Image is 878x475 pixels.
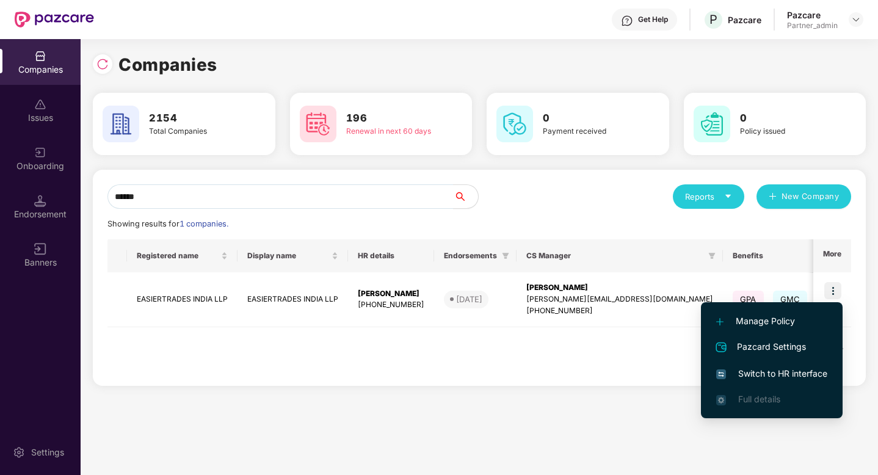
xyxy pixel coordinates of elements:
span: caret-down [724,192,732,200]
span: Manage Policy [716,314,827,328]
div: [PHONE_NUMBER] [358,299,424,311]
h3: 196 [346,111,437,126]
div: Pazcare [728,14,761,26]
span: search [453,192,478,201]
div: Pazcare [787,9,838,21]
td: EASIERTRADES INDIA LLP [238,272,348,327]
span: Full details [738,394,780,404]
img: svg+xml;base64,PHN2ZyB4bWxucz0iaHR0cDovL3d3dy53My5vcmcvMjAwMC9zdmciIHdpZHRoPSI2MCIgaGVpZ2h0PSI2MC... [496,106,533,142]
img: svg+xml;base64,PHN2ZyBpZD0iSXNzdWVzX2Rpc2FibGVkIiB4bWxucz0iaHR0cDovL3d3dy53My5vcmcvMjAwMC9zdmciIH... [34,98,46,111]
th: Display name [238,239,348,272]
div: Get Help [638,15,668,24]
th: HR details [348,239,434,272]
img: svg+xml;base64,PHN2ZyBpZD0iSGVscC0zMngzMiIgeG1sbnM9Imh0dHA6Ly93d3cudzMub3JnLzIwMDAvc3ZnIiB3aWR0aD... [621,15,633,27]
h3: 0 [543,111,634,126]
button: plusNew Company [756,184,851,209]
div: [PERSON_NAME] [358,288,424,300]
img: svg+xml;base64,PHN2ZyB4bWxucz0iaHR0cDovL3d3dy53My5vcmcvMjAwMC9zdmciIHdpZHRoPSIxMi4yMDEiIGhlaWdodD... [716,318,724,325]
span: P [709,12,717,27]
img: svg+xml;base64,PHN2ZyBpZD0iUmVsb2FkLTMyeDMyIiB4bWxucz0iaHR0cDovL3d3dy53My5vcmcvMjAwMC9zdmciIHdpZH... [96,58,109,70]
span: New Company [782,190,840,203]
td: EASIERTRADES INDIA LLP [127,272,238,327]
button: search [453,184,479,209]
img: svg+xml;base64,PHN2ZyB4bWxucz0iaHR0cDovL3d3dy53My5vcmcvMjAwMC9zdmciIHdpZHRoPSIyNCIgaGVpZ2h0PSIyNC... [714,340,728,355]
div: Policy issued [740,126,831,137]
div: [PHONE_NUMBER] [526,305,713,317]
span: GMC [773,291,808,308]
div: Reports [685,190,732,203]
img: svg+xml;base64,PHN2ZyB4bWxucz0iaHR0cDovL3d3dy53My5vcmcvMjAwMC9zdmciIHdpZHRoPSIxNiIgaGVpZ2h0PSIxNi... [716,369,726,379]
img: svg+xml;base64,PHN2ZyBpZD0iU2V0dGluZy0yMHgyMCIgeG1sbnM9Imh0dHA6Ly93d3cudzMub3JnLzIwMDAvc3ZnIiB3aW... [13,446,25,459]
div: Total Companies [149,126,240,137]
div: [PERSON_NAME][EMAIL_ADDRESS][DOMAIN_NAME] [526,294,713,305]
span: Showing results for [107,219,228,228]
span: Display name [247,251,329,261]
img: svg+xml;base64,PHN2ZyB3aWR0aD0iMTQuNSIgaGVpZ2h0PSIxNC41IiB2aWV3Qm94PSIwIDAgMTYgMTYiIGZpbGw9Im5vbm... [34,195,46,207]
span: plus [769,192,777,202]
span: CS Manager [526,251,703,261]
th: More [813,239,851,272]
div: Settings [27,446,68,459]
span: Switch to HR interface [716,367,827,380]
th: Registered name [127,239,238,272]
span: Pazcard Settings [716,340,827,355]
img: svg+xml;base64,PHN2ZyB4bWxucz0iaHR0cDovL3d3dy53My5vcmcvMjAwMC9zdmciIHdpZHRoPSIxNi4zNjMiIGhlaWdodD... [716,395,726,405]
th: Benefits [723,239,832,272]
div: [PERSON_NAME] [526,282,713,294]
img: svg+xml;base64,PHN2ZyB3aWR0aD0iMTYiIGhlaWdodD0iMTYiIHZpZXdCb3g9IjAgMCAxNiAxNiIgZmlsbD0ibm9uZSIgeG... [34,243,46,255]
span: filter [499,248,512,263]
h3: 0 [740,111,831,126]
span: Endorsements [444,251,497,261]
div: [DATE] [456,293,482,305]
img: svg+xml;base64,PHN2ZyB4bWxucz0iaHR0cDovL3d3dy53My5vcmcvMjAwMC9zdmciIHdpZHRoPSI2MCIgaGVpZ2h0PSI2MC... [300,106,336,142]
h3: 2154 [149,111,240,126]
span: filter [708,252,716,259]
span: filter [502,252,509,259]
span: filter [706,248,718,263]
div: Payment received [543,126,634,137]
span: GPA [733,291,764,308]
img: svg+xml;base64,PHN2ZyB3aWR0aD0iMjAiIGhlaWdodD0iMjAiIHZpZXdCb3g9IjAgMCAyMCAyMCIgZmlsbD0ibm9uZSIgeG... [34,147,46,159]
h1: Companies [118,51,217,78]
img: icon [824,282,841,299]
div: Renewal in next 60 days [346,126,437,137]
img: New Pazcare Logo [15,12,94,27]
span: Registered name [137,251,219,261]
img: svg+xml;base64,PHN2ZyBpZD0iRHJvcGRvd24tMzJ4MzIiIHhtbG5zPSJodHRwOi8vd3d3LnczLm9yZy8yMDAwL3N2ZyIgd2... [851,15,861,24]
img: svg+xml;base64,PHN2ZyB4bWxucz0iaHR0cDovL3d3dy53My5vcmcvMjAwMC9zdmciIHdpZHRoPSI2MCIgaGVpZ2h0PSI2MC... [694,106,730,142]
img: svg+xml;base64,PHN2ZyBpZD0iQ29tcGFuaWVzIiB4bWxucz0iaHR0cDovL3d3dy53My5vcmcvMjAwMC9zdmciIHdpZHRoPS... [34,50,46,62]
span: 1 companies. [180,219,228,228]
div: Partner_admin [787,21,838,31]
img: svg+xml;base64,PHN2ZyB4bWxucz0iaHR0cDovL3d3dy53My5vcmcvMjAwMC9zdmciIHdpZHRoPSI2MCIgaGVpZ2h0PSI2MC... [103,106,139,142]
